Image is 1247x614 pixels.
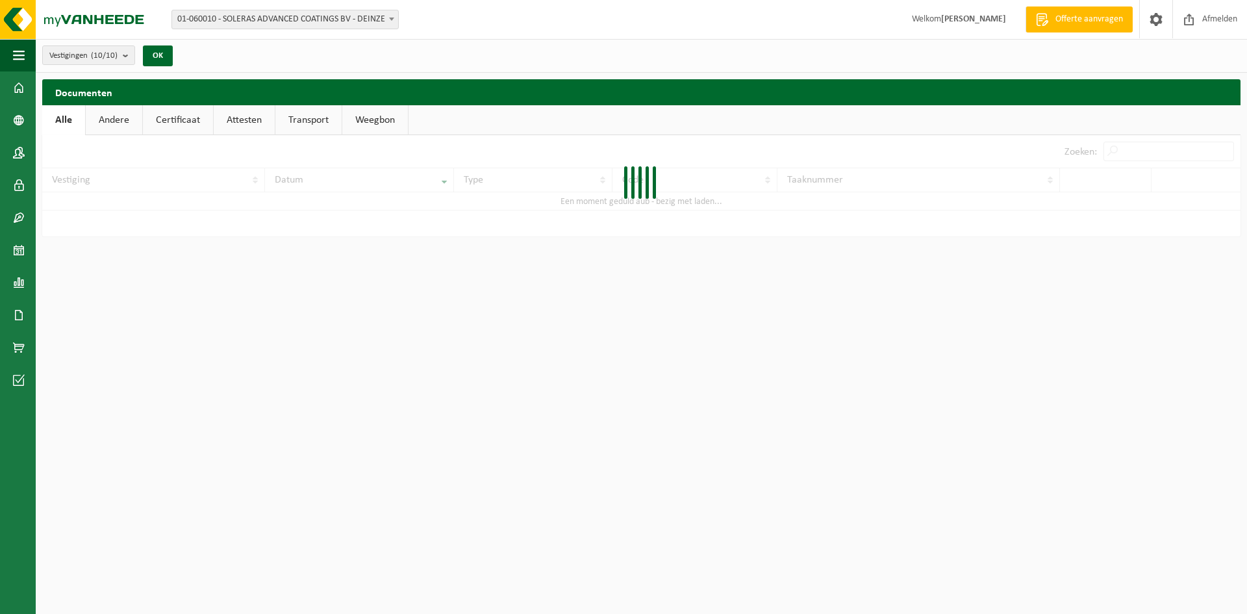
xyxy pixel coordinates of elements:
a: Alle [42,105,85,135]
span: Offerte aanvragen [1052,13,1126,26]
h2: Documenten [42,79,1241,105]
button: OK [143,45,173,66]
strong: [PERSON_NAME] [941,14,1006,24]
span: 01-060010 - SOLERAS ADVANCED COATINGS BV - DEINZE [172,10,398,29]
a: Attesten [214,105,275,135]
count: (10/10) [91,51,118,60]
span: 01-060010 - SOLERAS ADVANCED COATINGS BV - DEINZE [171,10,399,29]
a: Weegbon [342,105,408,135]
a: Andere [86,105,142,135]
span: Vestigingen [49,46,118,66]
a: Certificaat [143,105,213,135]
a: Transport [275,105,342,135]
a: Offerte aanvragen [1026,6,1133,32]
button: Vestigingen(10/10) [42,45,135,65]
